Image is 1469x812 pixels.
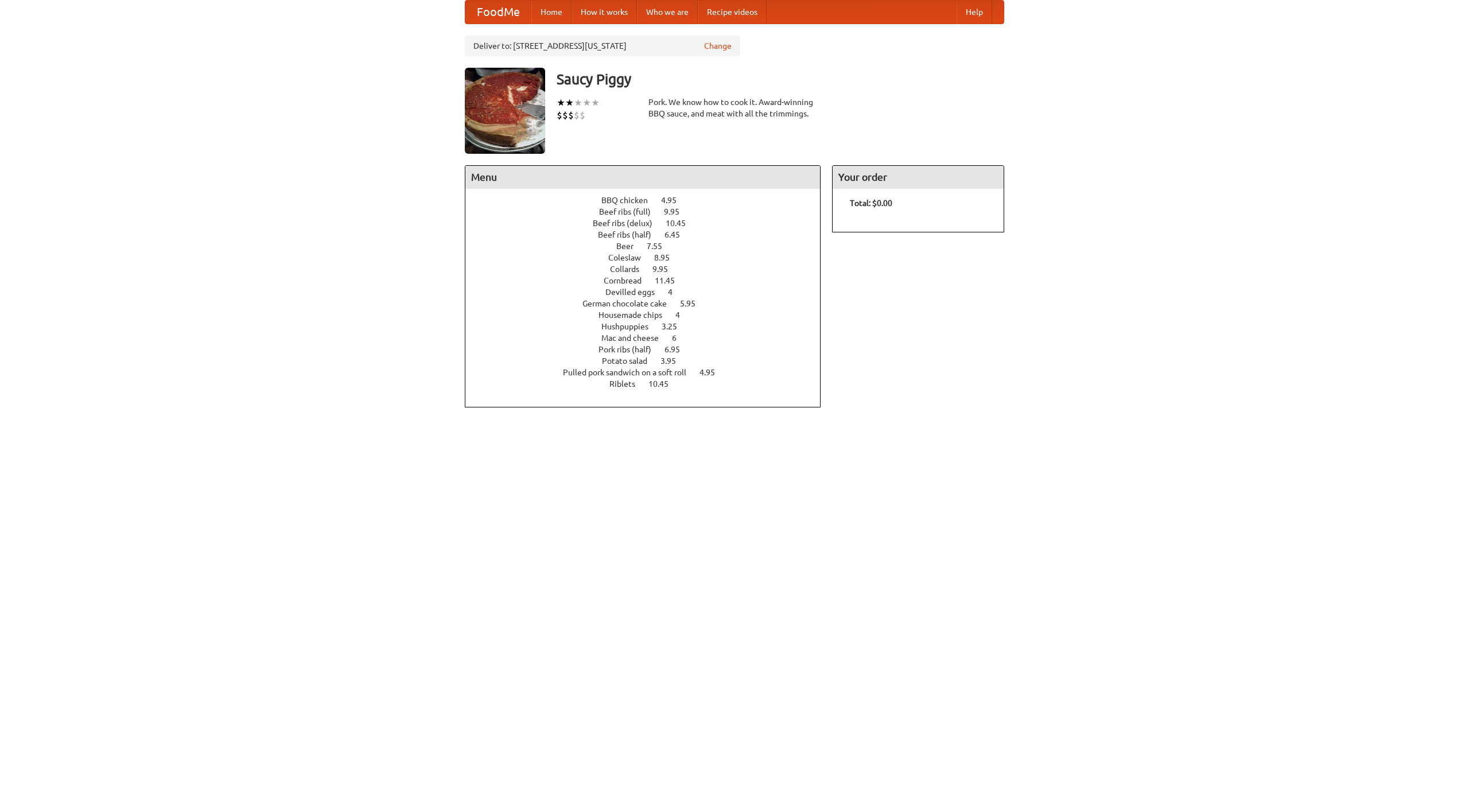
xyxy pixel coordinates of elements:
span: German chocolate cake [582,299,678,308]
a: Collards 9.95 [610,265,689,274]
span: Hushpuppies [601,322,660,331]
li: ★ [574,96,582,109]
span: Pork ribs (half) [599,345,663,354]
li: ★ [591,96,600,109]
a: Recipe videos [698,1,767,24]
h4: Menu [465,166,820,189]
span: 4.95 [661,196,688,205]
span: 3.95 [660,356,687,366]
span: 6 [672,333,688,343]
span: BBQ chicken [601,196,659,205]
div: Pork. We know how to cook it. Award-winning BBQ sauce, and meat with all the trimmings. [648,96,821,119]
b: Total: $0.00 [850,199,892,208]
a: Cornbread 11.45 [604,276,696,285]
span: Riblets [609,379,647,388]
li: $ [557,109,562,122]
span: Mac and cheese [601,333,670,343]
span: 9.95 [652,265,679,274]
span: Collards [610,265,651,274]
a: Beef ribs (half) 6.45 [598,230,701,239]
img: angular.jpg [465,68,545,154]
a: Beef ribs (full) 9.95 [599,207,701,216]
a: Pulled pork sandwich on a soft roll 4.95 [563,368,736,377]
a: Devilled eggs 4 [605,287,694,297]
a: Who we are [637,1,698,24]
li: ★ [557,96,565,109]
a: Help [957,1,992,24]
span: Coleslaw [608,253,652,262]
span: 4 [675,310,691,320]
a: Housemade chips 4 [599,310,701,320]
span: Beef ribs (half) [598,230,663,239]
h4: Your order [833,166,1004,189]
span: 6.95 [664,345,691,354]
h3: Saucy Piggy [557,68,1004,91]
span: 4 [668,287,684,297]
span: Pulled pork sandwich on a soft roll [563,368,698,377]
div: Deliver to: [STREET_ADDRESS][US_STATE] [465,36,740,56]
span: Beer [616,242,645,251]
li: $ [574,109,580,122]
a: Beef ribs (delux) 10.45 [593,219,707,228]
span: Cornbread [604,276,653,285]
li: ★ [565,96,574,109]
span: 11.45 [655,276,686,285]
a: Pork ribs (half) 6.95 [599,345,701,354]
a: Hushpuppies 3.25 [601,322,698,331]
a: Beer 7.55 [616,242,683,251]
li: $ [580,109,585,122]
span: 10.45 [666,219,697,228]
span: Beef ribs (full) [599,207,662,216]
span: Potato salad [602,356,659,366]
span: 7.55 [647,242,674,251]
a: Potato salad 3.95 [602,356,697,366]
li: ★ [582,96,591,109]
span: 3.25 [662,322,689,331]
span: 10.45 [648,379,680,388]
a: German chocolate cake 5.95 [582,299,717,308]
span: 5.95 [680,299,707,308]
a: Riblets 10.45 [609,379,690,388]
li: $ [568,109,574,122]
span: Housemade chips [599,310,674,320]
a: Coleslaw 8.95 [608,253,691,262]
a: BBQ chicken 4.95 [601,196,698,205]
li: $ [562,109,568,122]
a: Mac and cheese 6 [601,333,698,343]
span: 9.95 [664,207,691,216]
a: Home [531,1,572,24]
span: 8.95 [654,253,681,262]
span: Devilled eggs [605,287,666,297]
span: 4.95 [699,368,726,377]
a: How it works [572,1,637,24]
a: FoodMe [465,1,531,24]
a: Change [704,40,732,52]
span: Beef ribs (delux) [593,219,664,228]
span: 6.45 [664,230,691,239]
